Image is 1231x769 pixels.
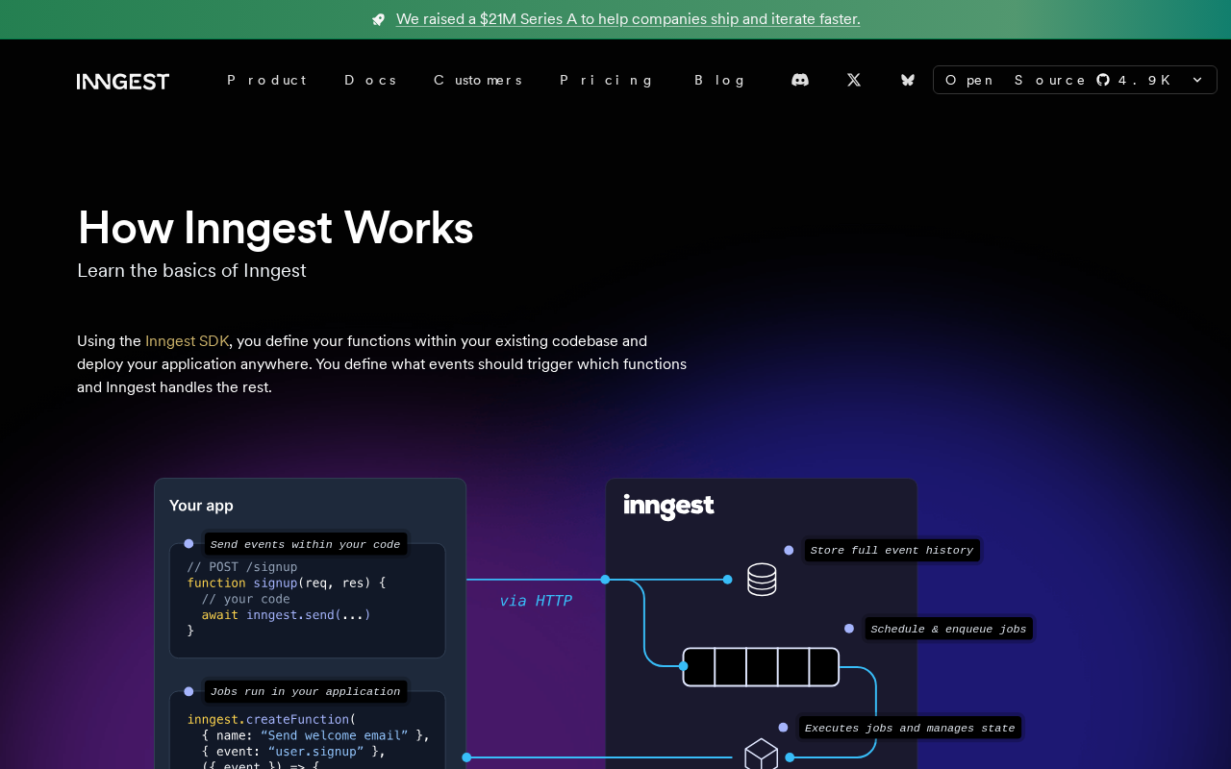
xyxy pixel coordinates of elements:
[77,197,1154,257] h1: How Inngest Works
[208,62,325,97] div: Product
[1118,70,1182,89] span: 4.9 K
[945,70,1088,89] span: Open Source
[77,330,692,399] p: Using the , you define your functions within your existing codebase and deploy your application a...
[540,62,675,97] a: Pricing
[805,722,1016,735] text: Executes jobs and manages state
[77,257,1154,284] p: Learn the basics of Inngest
[396,8,861,31] span: We raised a $21M Series A to help companies ship and iterate faster.
[415,62,540,97] a: Customers
[211,686,400,700] text: Jobs run in your application
[887,64,929,95] a: Bluesky
[811,545,974,558] text: Store full event history
[675,62,767,97] a: Blog
[325,62,415,97] a: Docs
[779,64,821,95] a: Discord
[211,538,400,552] text: Send events within your code
[145,332,229,350] a: Inngest SDK
[870,623,1026,636] text: Schedule & enqueue jobs
[833,64,875,95] a: X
